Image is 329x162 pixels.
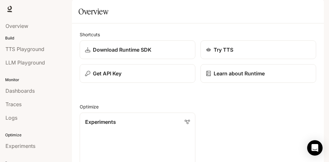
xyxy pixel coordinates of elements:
[307,140,323,156] div: Open Intercom Messenger
[214,70,265,77] p: Learn about Runtime
[80,31,316,38] h2: Shortcuts
[200,40,316,59] a: Try TTS
[80,103,316,110] h2: Optimize
[93,46,151,54] p: Download Runtime SDK
[80,64,195,83] button: Get API Key
[200,64,316,83] a: Learn about Runtime
[85,118,116,126] p: Experiments
[214,46,233,54] p: Try TTS
[78,5,108,18] h1: Overview
[80,40,195,59] a: Download Runtime SDK
[93,70,121,77] p: Get API Key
